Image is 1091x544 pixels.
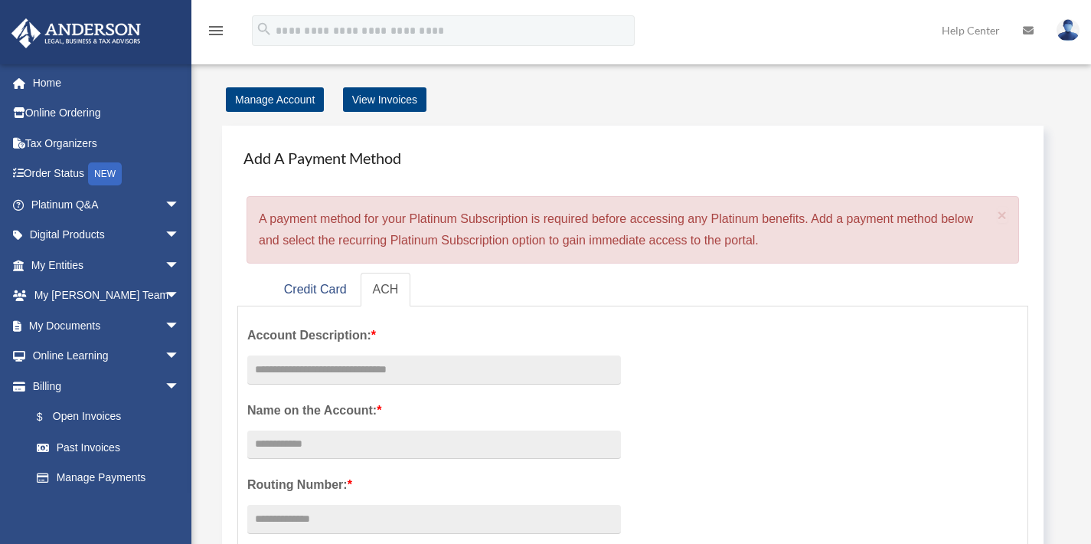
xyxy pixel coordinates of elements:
[165,250,195,281] span: arrow_drop_down
[11,189,203,220] a: Platinum Q&Aarrow_drop_down
[343,87,426,112] a: View Invoices
[165,220,195,251] span: arrow_drop_down
[165,189,195,221] span: arrow_drop_down
[45,408,53,427] span: $
[11,341,203,372] a: Online Learningarrow_drop_down
[226,87,324,112] a: Manage Account
[165,341,195,372] span: arrow_drop_down
[237,141,1028,175] h4: Add A Payment Method
[998,207,1008,223] button: Close
[361,273,411,307] a: ACH
[247,196,1019,264] div: A payment method for your Platinum Subscription is required before accessing any Platinum benefit...
[247,325,621,346] label: Account Description:
[11,280,203,311] a: My [PERSON_NAME] Teamarrow_drop_down
[165,371,195,402] span: arrow_drop_down
[11,310,203,341] a: My Documentsarrow_drop_down
[207,21,225,40] i: menu
[21,432,203,463] a: Past Invoices
[7,18,145,48] img: Anderson Advisors Platinum Portal
[11,220,203,251] a: Digital Productsarrow_drop_down
[21,463,195,493] a: Manage Payments
[88,162,122,185] div: NEW
[247,400,621,421] label: Name on the Account:
[11,67,203,98] a: Home
[165,280,195,312] span: arrow_drop_down
[21,401,203,433] a: $Open Invoices
[165,310,195,342] span: arrow_drop_down
[11,250,203,280] a: My Entitiesarrow_drop_down
[247,474,621,496] label: Routing Number:
[11,128,203,159] a: Tax Organizers
[256,21,273,38] i: search
[11,371,203,401] a: Billingarrow_drop_down
[11,98,203,129] a: Online Ordering
[207,27,225,40] a: menu
[11,159,203,190] a: Order StatusNEW
[1057,19,1080,41] img: User Pic
[272,273,359,307] a: Credit Card
[998,206,1008,224] span: ×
